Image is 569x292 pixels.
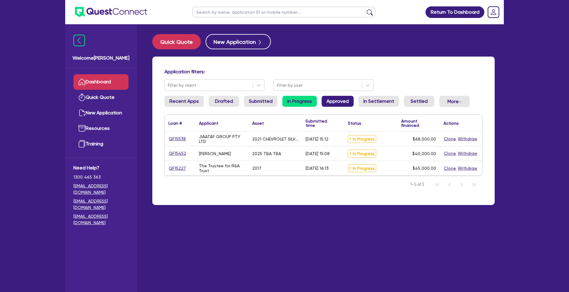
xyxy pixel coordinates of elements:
div: The Trustee for R&A Trust [199,163,245,173]
span: Welcome [PERSON_NAME] [72,54,129,62]
div: Loan # [168,121,182,125]
a: Submitted [244,96,277,107]
img: new-application [78,109,86,116]
a: Return To Dashboard [426,6,484,18]
img: training [78,140,86,148]
div: JIAATAF GROUP PTY LTD [199,134,245,144]
div: Submitted time [306,119,335,127]
div: 2017 [252,166,261,171]
a: [EMAIL_ADDRESS][DOMAIN_NAME] [73,198,129,211]
a: Resources [73,121,129,136]
span: Need Help? [73,164,129,172]
a: QF15227 [168,165,186,172]
a: Quick Quote [152,34,206,49]
div: 2025 TBA TBA [252,151,281,156]
span: In Progress [348,164,376,172]
a: In Settlement [359,96,399,107]
a: Approved [322,96,354,107]
a: In Progress [282,96,317,107]
span: $40,000.00 [412,151,436,156]
a: QF15538 [168,135,186,142]
a: [EMAIL_ADDRESS][DOMAIN_NAME] [73,183,129,196]
a: New Application [73,105,129,121]
button: Next Page [456,179,468,191]
span: 1-3 of 3 [410,182,424,188]
input: Search by name, application ID or mobile number... [193,7,375,17]
button: Withdraw [458,165,478,172]
img: icon-menu-close [73,35,85,46]
a: Training [73,136,129,152]
a: Dashboard [73,74,129,90]
a: Dropdown toggle [486,4,501,20]
button: Dropdown toggle [439,96,470,107]
span: In Progress [348,150,376,158]
span: In Progress [348,135,376,143]
a: [EMAIL_ADDRESS][DOMAIN_NAME] [73,213,129,226]
a: Drafted [209,96,239,107]
a: Settled [404,96,434,107]
div: 2021 CHEVROLET SILVERADO [252,137,298,141]
div: Amount financed [401,119,436,127]
button: Withdraw [458,135,478,142]
div: [DATE] 16:13 [306,166,329,171]
a: Recent Apps [164,96,204,107]
span: 1300 465 363 [73,174,129,180]
span: $68,000.00 [413,137,436,141]
div: Status [348,121,361,125]
div: Applicant [199,121,218,125]
a: QF15452 [168,150,186,157]
div: Actions [444,121,459,125]
div: Asset [252,121,264,125]
button: Quick Quote [152,34,201,49]
a: Quick Quote [73,90,129,105]
button: Last Page [468,179,480,191]
img: quick-quote [78,94,86,101]
button: Withdraw [458,150,478,157]
div: [DATE] 15:12 [306,137,328,141]
div: [DATE] 15:08 [306,151,330,156]
button: Previous Page [444,179,456,191]
button: Clone [444,150,456,157]
button: New Application [206,34,271,49]
h4: Application filters: [164,69,482,75]
button: Clone [444,165,456,172]
button: First Page [431,179,444,191]
img: quest-connect-logo-blue [75,7,147,17]
img: resources [78,125,86,132]
button: Clone [444,135,456,142]
div: [PERSON_NAME] [199,151,231,156]
span: $45,000.00 [413,166,436,171]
